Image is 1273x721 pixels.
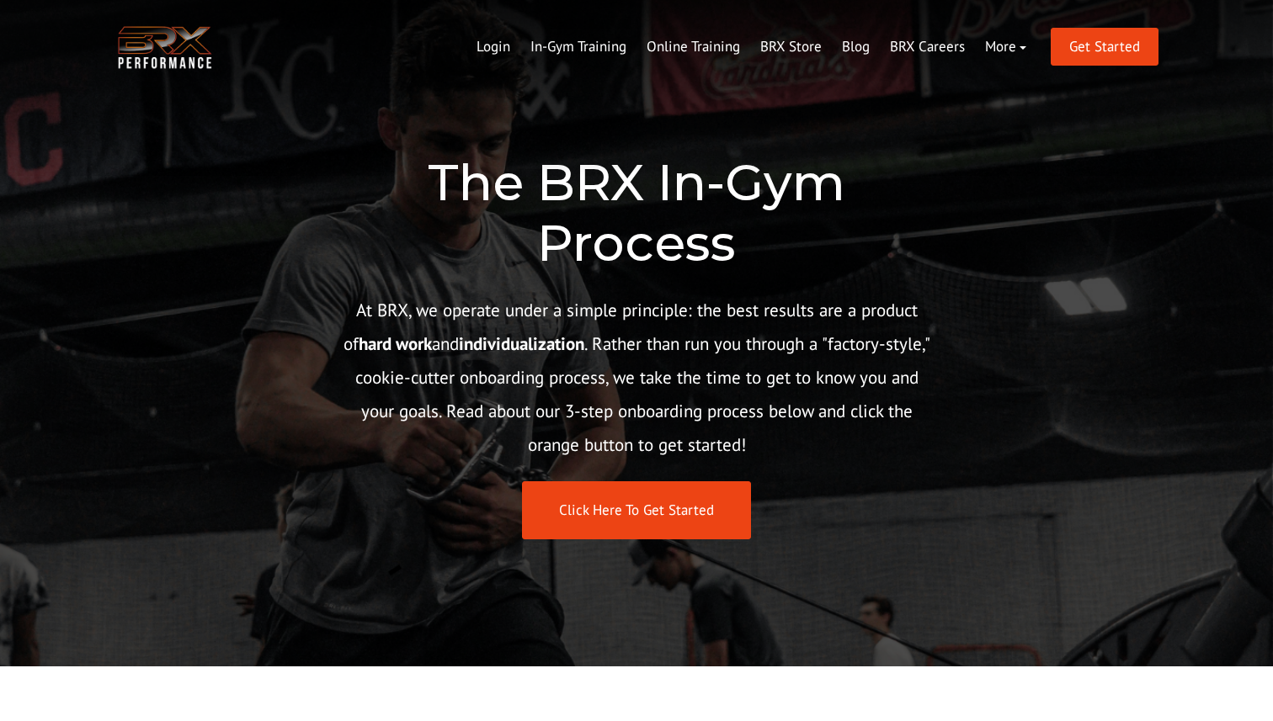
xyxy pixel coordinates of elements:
a: In-Gym Training [520,27,636,67]
a: Blog [832,27,880,67]
a: Login [466,27,520,67]
a: BRX Careers [880,27,975,67]
a: Online Training [636,27,750,67]
a: More [975,27,1036,67]
strong: hard work [359,332,432,355]
div: Navigation Menu [466,27,1036,67]
a: Get Started [1051,28,1158,66]
span: At BRX, we operate under a simple principle: the best results are a product of and . Rather than ... [344,299,930,456]
strong: individualization [459,332,584,355]
span: The BRX In-Gym Process [428,151,845,273]
img: BRX Transparent Logo-2 [115,22,216,73]
a: BRX Store [750,27,832,67]
a: Click Here To Get Started [522,481,751,539]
